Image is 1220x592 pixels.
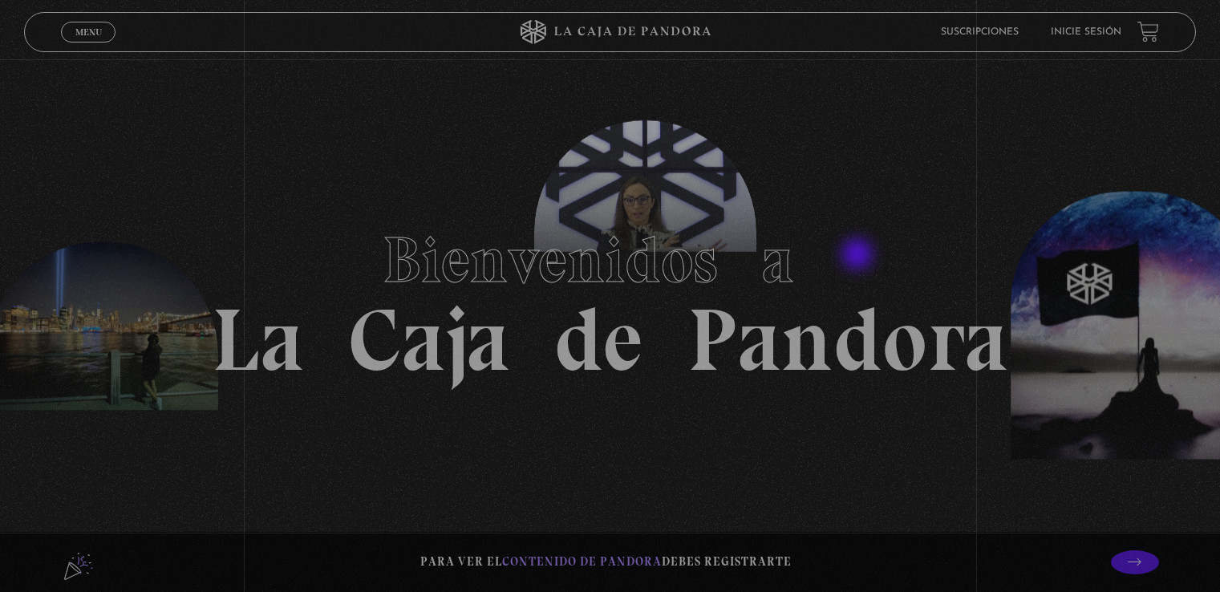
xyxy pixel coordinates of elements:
[420,551,792,573] p: Para ver el debes registrarte
[941,27,1019,37] a: Suscripciones
[70,41,107,52] span: Cerrar
[1051,27,1121,37] a: Inicie sesión
[1137,21,1159,43] a: View your shopping cart
[212,208,1008,384] h1: La Caja de Pandora
[75,27,102,37] span: Menu
[502,554,662,569] span: contenido de Pandora
[383,221,838,298] span: Bienvenidos a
